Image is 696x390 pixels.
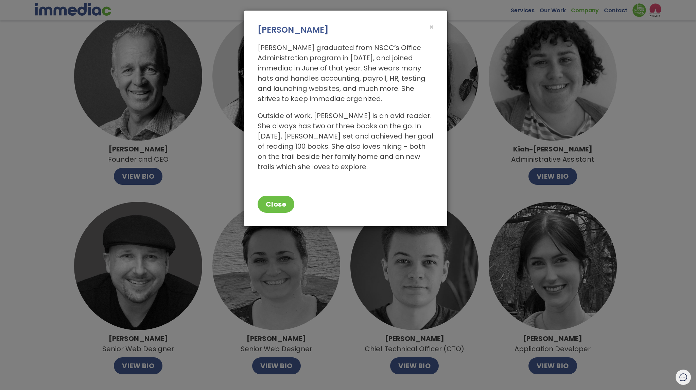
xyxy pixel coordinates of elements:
h3: [PERSON_NAME] [258,24,434,36]
p: [PERSON_NAME] graduated from NSCC’s Office Administration program in [DATE], and joined immediac ... [258,43,434,104]
p: Outside of work, [PERSON_NAME] is an avid reader. She always has two or three books on the go. In... [258,111,434,172]
span: × [429,22,434,32]
button: Close [258,196,295,213]
button: Close [429,23,434,31]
